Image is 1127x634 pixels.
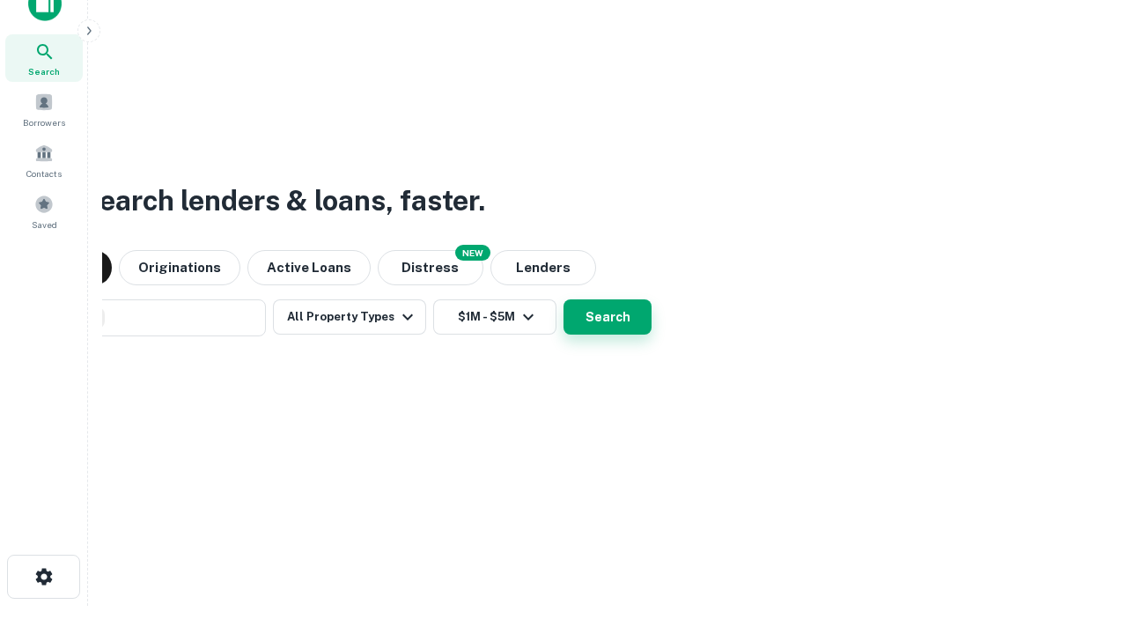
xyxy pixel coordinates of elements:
button: Lenders [490,250,596,285]
iframe: Chat Widget [1039,493,1127,578]
button: $1M - $5M [433,299,556,335]
button: All Property Types [273,299,426,335]
h3: Search lenders & loans, faster. [80,180,485,222]
span: Contacts [26,166,62,181]
button: Search [563,299,652,335]
button: Active Loans [247,250,371,285]
button: Originations [119,250,240,285]
a: Saved [5,188,83,235]
span: Saved [32,217,57,232]
a: Contacts [5,136,83,184]
span: Search [28,64,60,78]
span: Borrowers [23,115,65,129]
div: NEW [455,245,490,261]
a: Search [5,34,83,82]
button: Search distressed loans with lien and other non-mortgage details. [378,250,483,285]
a: Borrowers [5,85,83,133]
